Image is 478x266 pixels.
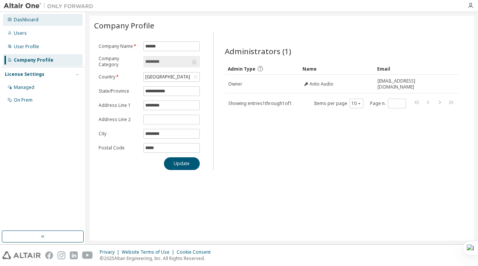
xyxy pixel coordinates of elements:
span: Page n. [370,99,406,108]
span: Anto Audio [310,81,333,87]
span: Admin Type [228,66,255,72]
span: Owner [228,81,242,87]
button: 10 [351,100,361,106]
span: Company Profile [94,20,154,31]
label: City [99,131,139,137]
span: Showing entries 1 through 1 of 1 [228,100,292,106]
div: Cookie Consent [177,249,215,255]
div: [GEOGRAPHIC_DATA] [144,72,199,81]
label: Company Name [99,43,139,49]
div: License Settings [5,71,44,77]
div: Dashboard [14,17,38,23]
button: Update [164,157,200,170]
div: Email [377,63,438,75]
p: © 2025 Altair Engineering, Inc. All Rights Reserved. [100,255,215,262]
div: Company Profile [14,57,53,63]
label: Country [99,74,139,80]
div: User Profile [14,44,39,50]
label: Company Category [99,56,139,68]
div: On Prem [14,97,32,103]
img: linkedin.svg [70,251,78,259]
div: Privacy [100,249,122,255]
div: Website Terms of Use [122,249,177,255]
div: Managed [14,84,34,90]
div: [GEOGRAPHIC_DATA] [144,73,191,81]
div: Users [14,30,27,36]
label: Address Line 1 [99,102,139,108]
span: [EMAIL_ADDRESS][DOMAIN_NAME] [378,78,438,90]
img: altair_logo.svg [2,251,41,259]
img: youtube.svg [82,251,93,259]
label: State/Province [99,88,139,94]
img: facebook.svg [45,251,53,259]
div: Name [302,63,371,75]
span: Items per page [314,99,363,108]
label: Address Line 2 [99,117,139,123]
span: Administrators (1) [225,46,291,56]
label: Postal Code [99,145,139,151]
img: instagram.svg [58,251,65,259]
img: Altair One [4,2,97,10]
